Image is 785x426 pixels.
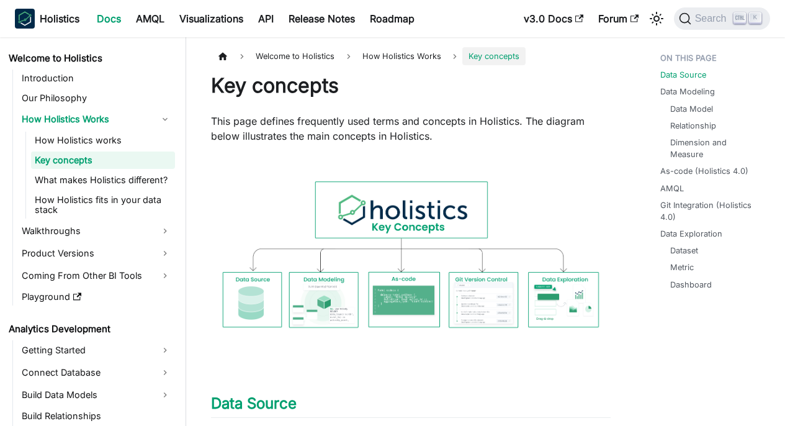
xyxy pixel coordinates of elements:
a: Relationship [670,120,716,132]
span: Key concepts [462,47,526,65]
p: This page defines frequently used terms and concepts in Holistics. The diagram below illustrates ... [211,114,611,143]
a: Home page [211,47,235,65]
a: How Holistics works [31,132,175,149]
a: Playground [18,288,175,306]
a: Walkthroughs [18,221,175,241]
a: What makes Holistics different? [31,171,175,189]
a: Visualizations [172,9,251,29]
b: Holistics [40,11,79,26]
a: AMQL [128,9,172,29]
a: Product Versions [18,243,175,263]
nav: Breadcrumbs [211,47,611,65]
a: Data Exploration [660,228,722,240]
button: Switch between dark and light mode (currently light mode) [647,9,666,29]
a: Connect Database [18,363,175,383]
a: API [251,9,281,29]
a: Data Source [660,69,706,81]
a: Data Model [670,103,713,115]
h1: Key concepts [211,73,611,98]
kbd: K [749,12,761,24]
a: v3.0 Docs [516,9,591,29]
a: Docs [89,9,128,29]
a: Forum [591,9,646,29]
a: How Holistics fits in your data stack [31,191,175,219]
a: Dimension and Measure [670,137,760,160]
a: Dashboard [670,279,712,291]
a: Data Modeling [660,86,715,97]
a: Welcome to Holistics [5,50,175,67]
a: Getting Started [18,340,175,360]
a: Roadmap [362,9,422,29]
a: HolisticsHolistics [15,9,79,29]
a: As-code (Holistics 4.0) [660,165,748,177]
a: Release Notes [281,9,362,29]
img: Holistics [15,9,35,29]
a: Key concepts [31,152,175,169]
a: Build Data Models [18,385,175,405]
a: Introduction [18,70,175,87]
span: How Holistics Works [356,47,447,65]
button: Search (Ctrl+K) [674,7,770,30]
a: AMQL [660,183,684,194]
a: Dataset [670,245,698,256]
a: Build Relationships [18,407,175,425]
a: Our Philosophy [18,89,175,107]
span: Welcome to Holistics [249,47,341,65]
a: Coming From Other BI Tools [18,266,175,286]
a: Analytics Development [5,320,175,338]
a: Git Integration (Holistics 4.0) [660,199,765,223]
img: Holistics Workflow [211,156,611,361]
a: Metric [670,261,694,273]
a: How Holistics Works [18,109,175,129]
span: Search [691,13,734,24]
a: Data Source [211,394,297,412]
